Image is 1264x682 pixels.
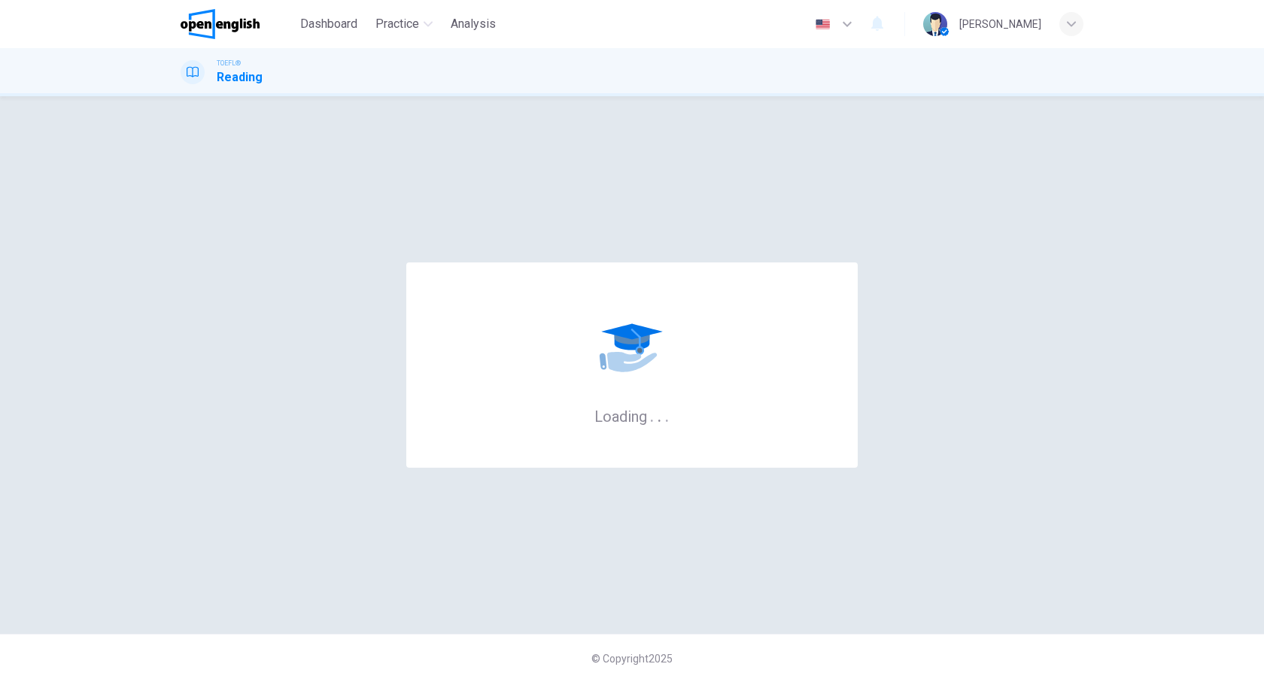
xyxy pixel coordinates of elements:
[591,653,673,665] span: © Copyright 2025
[217,68,263,86] h1: Reading
[923,12,947,36] img: Profile picture
[649,402,655,427] h6: .
[375,15,419,33] span: Practice
[451,15,496,33] span: Analysis
[664,402,670,427] h6: .
[813,19,832,30] img: en
[594,406,670,426] h6: Loading
[294,11,363,38] button: Dashboard
[445,11,502,38] button: Analysis
[959,15,1041,33] div: [PERSON_NAME]
[181,9,294,39] a: OpenEnglish logo
[369,11,439,38] button: Practice
[217,58,241,68] span: TOEFL®
[657,402,662,427] h6: .
[300,15,357,33] span: Dashboard
[181,9,260,39] img: OpenEnglish logo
